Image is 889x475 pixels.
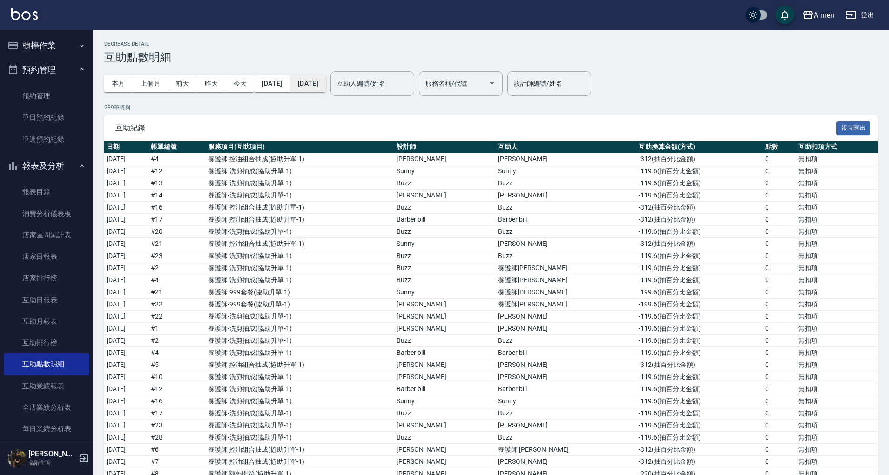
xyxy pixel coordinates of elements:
td: 無扣項 [796,456,878,468]
td: # 16 [148,202,206,214]
td: 0 [763,250,796,262]
td: 0 [763,347,796,359]
a: 全店業績分析表 [4,397,89,418]
td: 養護師-洗剪抽成 ( 協助升單-1 ) [206,371,394,383]
td: Buzz [496,432,636,444]
td: [PERSON_NAME] [394,323,496,335]
td: 無扣項 [796,202,878,214]
div: A men [814,9,835,21]
td: 無扣項 [796,214,878,226]
td: -119.6 ( 抽百分比金額 ) [636,420,763,432]
td: 0 [763,214,796,226]
button: 報表及分析 [4,154,89,178]
td: 0 [763,177,796,190]
button: 櫃檯作業 [4,34,89,58]
td: Barber bill [394,347,496,359]
td: 養護師-洗剪抽成 ( 協助升單-1 ) [206,420,394,432]
td: -119.6 ( 抽百分比金額 ) [636,323,763,335]
td: 0 [763,299,796,311]
td: 養護師 控油組合抽成 ( 協助升單-1 ) [206,214,394,226]
td: Buzz [394,274,496,286]
td: [PERSON_NAME] [496,153,636,165]
td: 無扣項 [796,335,878,347]
td: -199.6 ( 抽百分比金額 ) [636,286,763,299]
a: 營業統計分析表 [4,440,89,461]
a: 互助日報表 [4,289,89,311]
img: Logo [11,8,38,20]
td: [DATE] [104,262,148,274]
td: [DATE] [104,165,148,177]
td: [PERSON_NAME] [394,456,496,468]
td: -312 ( 抽百分比金額 ) [636,214,763,226]
button: [DATE] [290,75,326,92]
td: [PERSON_NAME] [496,420,636,432]
td: [PERSON_NAME] [394,420,496,432]
th: 設計師 [394,141,496,153]
td: 0 [763,420,796,432]
td: [DATE] [104,311,148,323]
td: [DATE] [104,323,148,335]
td: 0 [763,286,796,299]
td: 養護師-洗剪抽成 ( 協助升單-1 ) [206,226,394,238]
td: [PERSON_NAME] [496,190,636,202]
td: 無扣項 [796,238,878,250]
td: Buzz [394,250,496,262]
td: # 13 [148,177,206,190]
td: [PERSON_NAME] [394,311,496,323]
th: 互助扣項方式 [796,141,878,153]
p: 高階主管 [28,459,76,467]
td: Buzz [394,177,496,190]
td: [PERSON_NAME] [496,456,636,468]
td: Sunny [394,238,496,250]
button: 預約管理 [4,58,89,82]
td: [PERSON_NAME] [394,190,496,202]
td: 養護師-999套餐 ( 協助升單-1 ) [206,299,394,311]
button: Open [485,76,499,91]
td: Buzz [496,407,636,420]
td: Buzz [394,407,496,420]
td: [PERSON_NAME] [394,371,496,383]
td: # 23 [148,250,206,262]
button: 上個月 [133,75,168,92]
td: [PERSON_NAME] [394,359,496,371]
td: 無扣項 [796,395,878,407]
td: [DATE] [104,274,148,286]
td: # 22 [148,311,206,323]
td: [DATE] [104,432,148,444]
td: Buzz [496,226,636,238]
button: [DATE] [254,75,290,92]
td: 無扣項 [796,432,878,444]
th: 日期 [104,141,148,153]
td: # 7 [148,456,206,468]
td: -119.6 ( 抽百分比金額 ) [636,395,763,407]
td: 養護師-洗剪抽成 ( 協助升單-1 ) [206,190,394,202]
td: 無扣項 [796,286,878,299]
td: -312 ( 抽百分比金額 ) [636,238,763,250]
td: # 6 [148,444,206,456]
td: # 28 [148,432,206,444]
td: Barber bill [394,383,496,395]
button: 登出 [842,7,878,24]
td: [DATE] [104,444,148,456]
td: 0 [763,444,796,456]
td: 養護師-洗剪抽成 ( 協助升單-1 ) [206,335,394,347]
button: 前天 [168,75,197,92]
td: Buzz [496,335,636,347]
a: 報表匯出 [836,123,871,132]
td: -119.6 ( 抽百分比金額 ) [636,311,763,323]
td: 0 [763,311,796,323]
td: 無扣項 [796,407,878,420]
td: [DATE] [104,347,148,359]
td: 養護師-洗剪抽成 ( 協助升單-1 ) [206,250,394,262]
td: -119.6 ( 抽百分比金額 ) [636,226,763,238]
td: Buzz [394,202,496,214]
button: 今天 [226,75,255,92]
td: 0 [763,371,796,383]
td: # 14 [148,190,206,202]
td: # 2 [148,335,206,347]
td: # 5 [148,359,206,371]
td: # 21 [148,286,206,299]
td: 養護師[PERSON_NAME] [496,299,636,311]
img: Person [7,449,26,468]
td: 養護師-999套餐 ( 協助升單-1 ) [206,286,394,299]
